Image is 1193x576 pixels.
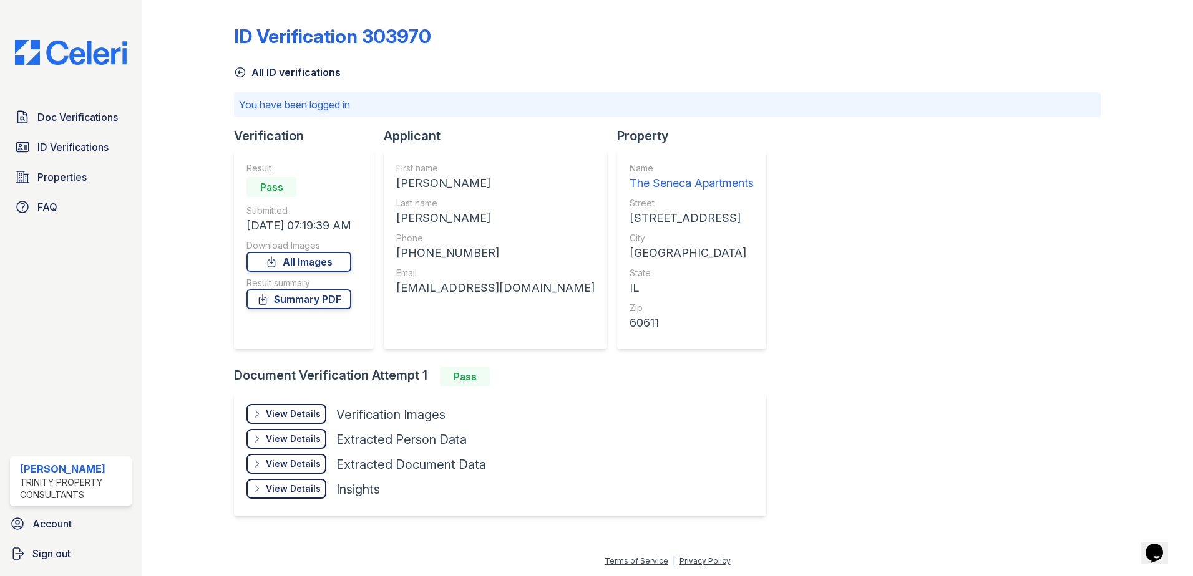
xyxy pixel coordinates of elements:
[630,162,754,175] div: Name
[1141,526,1181,564] iframe: chat widget
[605,556,668,565] a: Terms of Service
[630,314,754,332] div: 60611
[630,232,754,244] div: City
[396,232,595,244] div: Phone
[32,546,71,561] span: Sign out
[37,170,87,185] span: Properties
[37,110,118,125] span: Doc Verifications
[5,40,137,65] img: CE_Logo_Blue-a8612792a0a2168367f1c8372b55b34899dd931a85d93a1a3d3e32e68fde9ad4.png
[20,461,127,476] div: [PERSON_NAME]
[396,279,595,297] div: [EMAIL_ADDRESS][DOMAIN_NAME]
[246,177,296,197] div: Pass
[396,162,595,175] div: First name
[234,367,776,386] div: Document Verification Attempt 1
[246,204,351,217] div: Submitted
[396,267,595,279] div: Email
[673,556,675,565] div: |
[336,406,446,423] div: Verification Images
[396,175,595,192] div: [PERSON_NAME]
[396,244,595,262] div: [PHONE_NUMBER]
[630,175,754,192] div: The Seneca Apartments
[266,408,321,420] div: View Details
[10,165,132,190] a: Properties
[37,140,109,155] span: ID Verifications
[239,97,1096,112] p: You have been logged in
[384,127,617,145] div: Applicant
[246,252,351,272] a: All Images
[5,511,137,536] a: Account
[10,135,132,160] a: ID Verifications
[630,302,754,314] div: Zip
[32,516,72,531] span: Account
[37,199,57,214] span: FAQ
[679,556,731,565] a: Privacy Policy
[266,433,321,445] div: View Details
[396,197,595,209] div: Last name
[234,127,384,145] div: Verification
[630,267,754,279] div: State
[246,277,351,289] div: Result summary
[246,217,351,234] div: [DATE] 07:19:39 AM
[5,541,137,566] a: Sign out
[234,65,341,80] a: All ID verifications
[336,481,380,498] div: Insights
[396,209,595,227] div: [PERSON_NAME]
[630,244,754,262] div: [GEOGRAPHIC_DATA]
[336,431,467,448] div: Extracted Person Data
[266,482,321,495] div: View Details
[266,458,321,470] div: View Details
[10,194,132,219] a: FAQ
[440,367,490,386] div: Pass
[336,456,486,473] div: Extracted Document Data
[234,25,431,47] div: ID Verification 303970
[630,162,754,192] a: Name The Seneca Apartments
[630,209,754,227] div: [STREET_ADDRESS]
[246,239,351,252] div: Download Images
[617,127,776,145] div: Property
[630,197,754,209] div: Street
[10,105,132,130] a: Doc Verifications
[630,279,754,297] div: IL
[246,289,351,309] a: Summary PDF
[20,476,127,501] div: Trinity Property Consultants
[246,162,351,175] div: Result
